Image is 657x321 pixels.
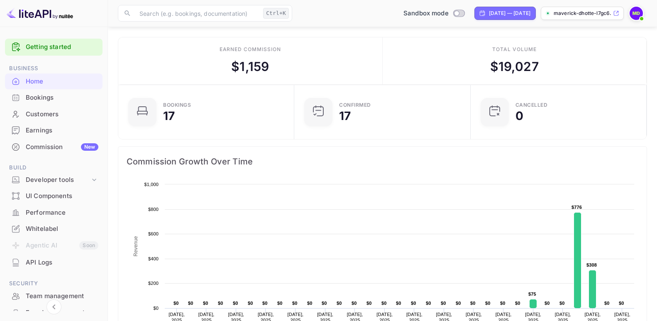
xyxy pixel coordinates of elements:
[5,64,103,73] span: Business
[292,301,298,306] text: $0
[559,301,565,306] text: $0
[26,77,98,86] div: Home
[5,139,103,154] a: CommissionNew
[489,10,530,17] div: [DATE] — [DATE]
[426,301,431,306] text: $0
[144,182,159,187] text: $1,000
[515,103,548,108] div: CANCELLED
[619,301,624,306] text: $0
[5,74,103,89] a: Home
[339,110,351,122] div: 17
[515,110,523,122] div: 0
[470,301,476,306] text: $0
[339,103,371,108] div: Confirmed
[26,292,98,301] div: Team management
[5,288,103,304] div: Team management
[5,205,103,221] div: Performance
[630,7,643,20] img: Maverick Dhotte
[490,57,539,76] div: $ 19,027
[5,139,103,155] div: CommissionNew
[492,46,537,53] div: Total volume
[5,221,103,236] a: Whitelabel
[441,301,446,306] text: $0
[5,188,103,203] a: UI Components
[148,207,159,212] text: $800
[5,39,103,56] div: Getting started
[26,175,90,185] div: Developer tools
[277,301,283,306] text: $0
[262,301,268,306] text: $0
[5,305,103,320] a: Fraud management
[411,301,416,306] text: $0
[233,301,238,306] text: $0
[5,255,103,270] a: API Logs
[26,224,98,234] div: Whitelabel
[528,292,536,296] text: $75
[127,155,638,168] span: Commission Growth Over Time
[400,9,468,18] div: Switch to Production mode
[26,191,98,201] div: UI Components
[515,301,520,306] text: $0
[26,258,98,267] div: API Logs
[5,90,103,106] div: Bookings
[163,110,175,122] div: 17
[604,301,610,306] text: $0
[5,221,103,237] div: Whitelabel
[485,301,491,306] text: $0
[5,205,103,220] a: Performance
[5,74,103,90] div: Home
[5,173,103,187] div: Developer tools
[403,9,449,18] span: Sandbox mode
[554,10,611,17] p: maverick-dhotte-l7gc6....
[5,279,103,288] span: Security
[231,57,269,76] div: $ 1,159
[572,205,582,210] text: $776
[220,46,281,53] div: Earned commission
[46,299,61,314] button: Collapse navigation
[366,301,372,306] text: $0
[5,163,103,172] span: Build
[26,110,98,119] div: Customers
[456,301,461,306] text: $0
[322,301,327,306] text: $0
[26,126,98,135] div: Earnings
[26,42,98,52] a: Getting started
[153,306,159,311] text: $0
[500,301,506,306] text: $0
[5,288,103,304] a: Team management
[148,256,159,261] text: $400
[26,308,98,318] div: Fraud management
[163,103,191,108] div: Bookings
[381,301,387,306] text: $0
[148,281,159,286] text: $200
[545,301,550,306] text: $0
[337,301,342,306] text: $0
[5,255,103,271] div: API Logs
[81,143,98,151] div: New
[263,8,289,19] div: Ctrl+K
[396,301,401,306] text: $0
[5,123,103,139] div: Earnings
[134,5,260,22] input: Search (e.g. bookings, documentation)
[586,262,597,267] text: $308
[5,90,103,105] a: Bookings
[7,7,73,20] img: LiteAPI logo
[188,301,193,306] text: $0
[148,231,159,236] text: $600
[26,208,98,218] div: Performance
[203,301,208,306] text: $0
[133,236,139,256] text: Revenue
[173,301,179,306] text: $0
[218,301,223,306] text: $0
[26,93,98,103] div: Bookings
[5,123,103,138] a: Earnings
[352,301,357,306] text: $0
[5,106,103,122] a: Customers
[307,301,313,306] text: $0
[248,301,253,306] text: $0
[26,142,98,152] div: Commission
[5,188,103,204] div: UI Components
